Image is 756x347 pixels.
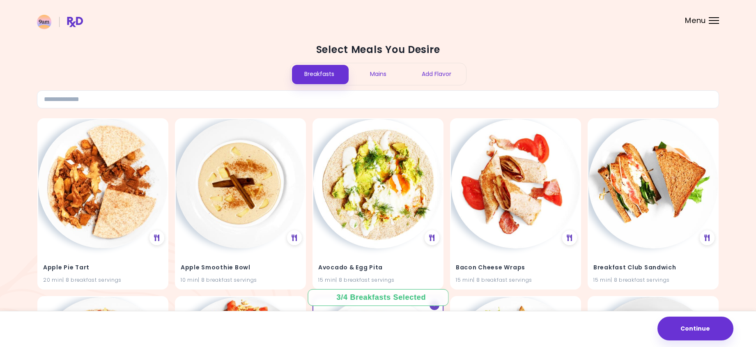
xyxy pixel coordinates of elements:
div: 15 min | 8 breakfast servings [456,276,575,283]
div: 10 min | 8 breakfast servings [181,276,300,283]
div: See Meal Plan [149,230,164,245]
h4: Apple Smoothie Bowl [181,261,300,274]
div: See Meal Plan [562,230,577,245]
h4: Breakfast Club Sandwich [593,261,713,274]
span: Menu [685,17,706,24]
img: RxDiet [37,15,83,29]
div: Breakfasts [290,63,349,85]
div: See Meal Plan [287,230,302,245]
button: Continue [657,317,733,340]
h2: Select Meals You Desire [37,43,719,56]
div: 15 min | 8 breakfast servings [318,276,438,283]
div: 15 min | 8 breakfast servings [593,276,713,283]
h4: Avocado & Egg Pita [318,261,438,274]
h4: Apple Pie Tart [43,261,163,274]
div: Add Flavor [407,63,466,85]
h4: Bacon Cheese Wraps [456,261,575,274]
div: 20 min | 8 breakfast servings [43,276,163,283]
div: Mains [349,63,407,85]
div: See Meal Plan [700,230,715,245]
div: See Meal Plan [425,230,439,245]
div: 3 / 4 Breakfasts Selected [337,292,420,303]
